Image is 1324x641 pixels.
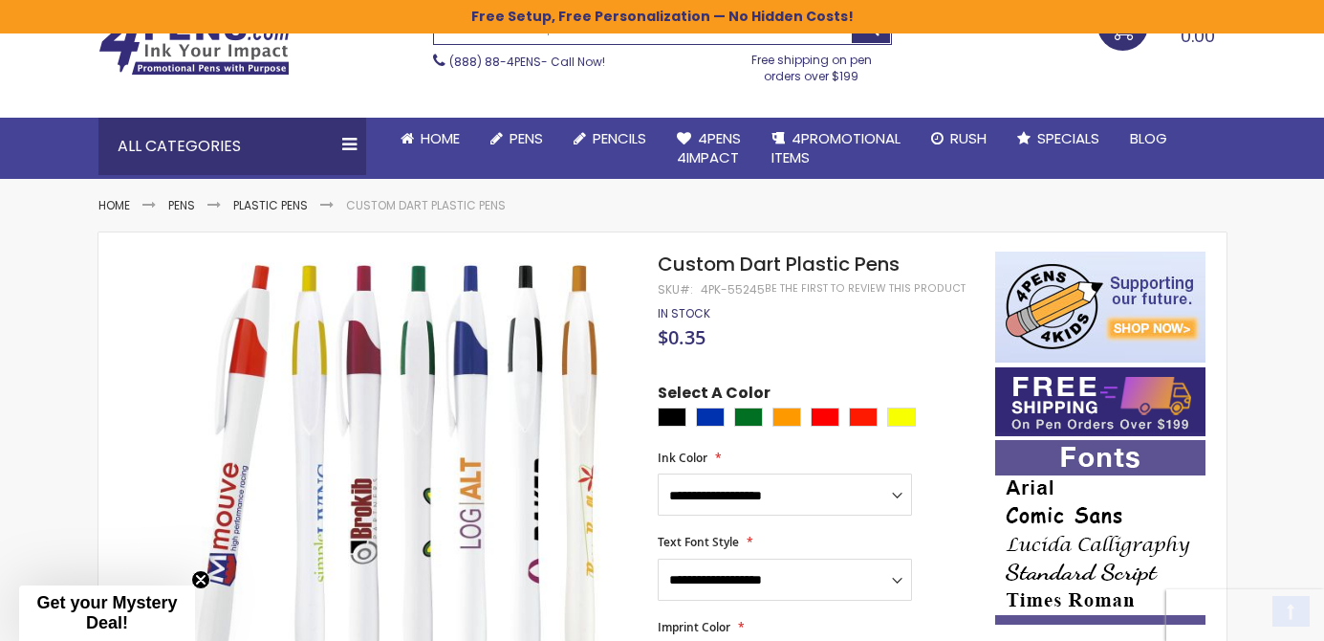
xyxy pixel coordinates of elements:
button: Close teaser [191,570,210,589]
a: (888) 88-4PENS [449,54,541,70]
a: Home [98,197,130,213]
a: Pencils [558,118,662,160]
span: Blog [1130,128,1167,148]
div: 4PK-55245 [701,282,765,298]
li: Custom Dart Plastic Pens [346,198,506,213]
span: 4Pens 4impact [677,128,741,167]
span: Home [421,128,460,148]
span: Imprint Color [658,619,730,635]
span: 4PROMOTIONAL ITEMS [771,128,901,167]
span: 0.00 [1181,24,1215,48]
div: Green [734,408,763,427]
span: - Call Now! [449,54,605,70]
a: Home [385,118,475,160]
span: Text Font Style [658,534,739,550]
a: Pens [475,118,558,160]
div: Get your Mystery Deal!Close teaser [19,586,195,641]
span: Select A Color [658,383,771,409]
span: Pencils [593,128,646,148]
a: Blog [1115,118,1183,160]
span: In stock [658,305,710,321]
span: Pens [510,128,543,148]
img: font-personalization-examples [995,440,1205,625]
a: 4Pens4impact [662,118,756,180]
span: Ink Color [658,450,707,466]
div: Orange [772,408,801,427]
div: Red [811,408,839,427]
span: $0.35 [658,324,705,350]
span: Get your Mystery Deal! [36,593,177,632]
a: Rush [916,118,1002,160]
div: Free shipping on pen orders over $199 [731,45,892,83]
span: Custom Dart Plastic Pens [658,251,900,277]
a: Be the first to review this product [765,281,966,296]
div: Bright Red [849,408,878,427]
a: Pens [168,197,195,213]
img: 4Pens Custom Pens and Promotional Products [98,14,290,76]
span: Specials [1037,128,1099,148]
span: Rush [950,128,987,148]
a: 4PROMOTIONALITEMS [756,118,916,180]
div: Blue [696,408,725,427]
a: Specials [1002,118,1115,160]
div: Availability [658,306,710,321]
a: Plastic Pens [233,197,308,213]
img: 4pens 4 kids [995,252,1205,363]
img: Free shipping on orders over $199 [995,367,1205,436]
strong: SKU [658,281,693,298]
div: All Categories [98,118,366,175]
div: Yellow [887,408,916,427]
div: Black [658,408,686,427]
iframe: Google Customer Reviews [1166,589,1324,641]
